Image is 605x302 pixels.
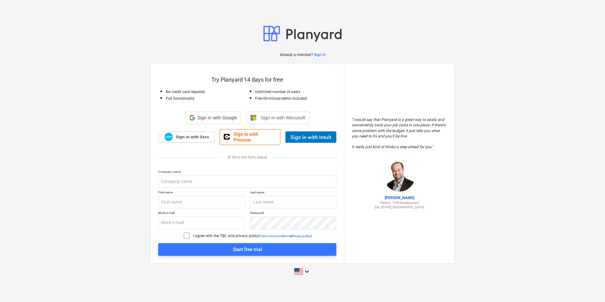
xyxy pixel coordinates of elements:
p: Try Planyard 14 days for free [158,76,336,84]
p: Full functionality [166,96,247,101]
i: keyboard_arrow_down [303,268,311,275]
input: Last name [250,196,337,208]
input: First name [158,196,245,208]
p: First name [158,190,245,196]
span: Sign in with Google [197,115,237,120]
img: Jordan Cohen [384,160,415,192]
p: Unlimited number of users [255,89,337,95]
img: Xero logo [165,133,173,141]
p: [US_STATE], [GEOGRAPHIC_DATA] [352,205,447,209]
p: " I would say that Planyard is a great way to easily and conveniently track your job costs in one... [352,117,447,150]
div: Start free trial [233,245,262,254]
p: ( & ) [259,234,312,238]
p: Work e-mail [158,211,245,216]
img: Microsoft logo [250,115,257,121]
p: Company name [158,170,336,175]
p: Already a member? [280,52,314,58]
span: Sign in with Procore [234,131,276,143]
span: Sign in with Xero [176,134,209,140]
input: Work e-mail [158,217,245,229]
a: Sign in with Procore [220,129,280,145]
div: Or fill in the form below [158,155,336,160]
p: I agree with the T&C and privacy policy [193,233,259,239]
p: Free 60-minute demo included [255,96,337,101]
a: Privacy policy [292,234,311,238]
input: Company name [158,175,336,188]
p: Last name [250,190,337,196]
p: [PERSON_NAME] [352,195,447,201]
a: Terms and conditions [260,234,290,238]
span: Sign in with Microsoft [260,115,305,120]
p: Partner - TITN Development [352,201,447,205]
a: Sign in with Xero [158,131,215,142]
button: Start free trial [158,243,336,256]
p: No credit card required [166,89,247,95]
a: Sign in [314,52,326,58]
div: Sign in with Google [185,111,241,124]
p: Password [250,211,337,216]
